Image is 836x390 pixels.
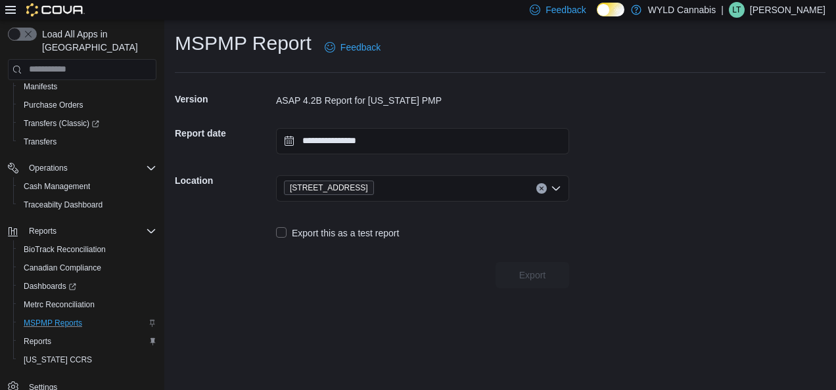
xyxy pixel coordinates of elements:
[26,3,85,16] img: Cova
[18,315,87,331] a: MSPMP Reports
[13,295,162,314] button: Metrc Reconciliation
[551,183,561,194] button: Open list of options
[18,334,156,349] span: Reports
[721,2,724,18] p: |
[18,79,62,95] a: Manifests
[13,114,162,133] a: Transfers (Classic)
[24,137,57,147] span: Transfers
[175,120,273,146] h5: Report date
[13,133,162,151] button: Transfers
[18,97,156,113] span: Purchase Orders
[18,97,89,113] a: Purchase Orders
[175,86,273,112] h5: Version
[24,263,101,273] span: Canadian Compliance
[24,281,76,292] span: Dashboards
[519,269,546,282] span: Export
[729,2,745,18] div: Lucas Todd
[18,242,111,257] a: BioTrack Reconciliation
[18,179,156,194] span: Cash Management
[546,3,586,16] span: Feedback
[290,181,368,194] span: [STREET_ADDRESS]
[13,177,162,196] button: Cash Management
[24,336,51,347] span: Reports
[18,116,156,131] span: Transfers (Classic)
[29,163,68,173] span: Operations
[13,332,162,351] button: Reports
[18,334,57,349] a: Reports
[24,160,156,176] span: Operations
[3,159,162,177] button: Operations
[37,28,156,54] span: Load All Apps in [GEOGRAPHIC_DATA]
[18,116,104,131] a: Transfers (Classic)
[18,179,95,194] a: Cash Management
[13,96,162,114] button: Purchase Orders
[13,77,162,96] button: Manifests
[24,244,106,255] span: BioTrack Reconciliation
[18,297,100,313] a: Metrc Reconciliation
[276,128,569,154] input: Press the down key to open a popover containing a calendar.
[379,181,381,196] input: Accessible screen reader label
[29,226,57,236] span: Reports
[24,355,92,365] span: [US_STATE] CCRS
[496,262,569,288] button: Export
[24,223,62,239] button: Reports
[18,352,156,368] span: Washington CCRS
[732,2,741,18] span: LT
[750,2,825,18] p: [PERSON_NAME]
[24,100,83,110] span: Purchase Orders
[648,2,716,18] p: WYLD Cannabis
[18,134,156,150] span: Transfers
[319,34,386,60] a: Feedback
[18,197,108,213] a: Traceabilty Dashboard
[276,225,399,241] label: Export this as a test report
[13,314,162,332] button: MSPMP Reports
[24,118,99,129] span: Transfers (Classic)
[536,183,547,194] button: Clear input
[24,200,103,210] span: Traceabilty Dashboard
[18,278,156,294] span: Dashboards
[18,260,106,276] a: Canadian Compliance
[24,318,82,328] span: MSPMP Reports
[18,297,156,313] span: Metrc Reconciliation
[24,223,156,239] span: Reports
[18,134,62,150] a: Transfers
[24,160,73,176] button: Operations
[13,259,162,277] button: Canadian Compliance
[340,41,381,54] span: Feedback
[13,196,162,214] button: Traceabilty Dashboard
[18,242,156,257] span: BioTrack Reconciliation
[276,94,569,107] div: ASAP 4.2B Report for [US_STATE] PMP
[24,81,57,92] span: Manifests
[3,222,162,240] button: Reports
[597,3,624,16] input: Dark Mode
[175,167,273,194] h5: Location
[18,278,81,294] a: Dashboards
[284,181,374,195] span: 2348 Mt Pleasant Rd
[13,351,162,369] button: [US_STATE] CCRS
[175,30,312,56] h1: MSPMP Report
[24,181,90,192] span: Cash Management
[13,277,162,295] a: Dashboards
[18,315,156,331] span: MSPMP Reports
[24,299,95,310] span: Metrc Reconciliation
[18,79,156,95] span: Manifests
[18,197,156,213] span: Traceabilty Dashboard
[18,352,97,368] a: [US_STATE] CCRS
[13,240,162,259] button: BioTrack Reconciliation
[18,260,156,276] span: Canadian Compliance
